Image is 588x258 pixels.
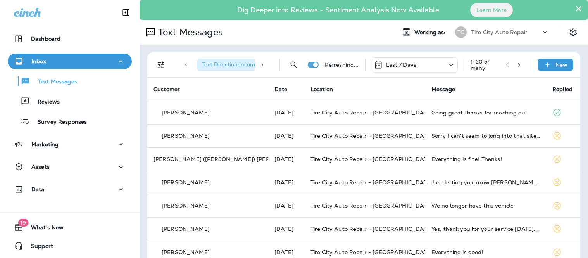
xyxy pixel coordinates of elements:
[162,179,210,185] p: [PERSON_NAME]
[431,226,540,232] div: Yes, thank you for your service today. It was awesome. You guys are very thorough. I appreciate i...
[431,249,540,255] div: Everything is good!
[8,93,132,109] button: Reviews
[310,109,433,116] span: Tire City Auto Repair - [GEOGRAPHIC_DATA]
[31,36,60,42] p: Dashboard
[8,113,132,130] button: Survey Responses
[310,156,433,163] span: Tire City Auto Repair - [GEOGRAPHIC_DATA]
[575,2,582,15] button: Close
[8,238,132,254] button: Support
[31,164,50,170] p: Assets
[274,133,298,139] p: Sep 20, 2025 03:53 PM
[431,86,455,93] span: Message
[274,86,288,93] span: Date
[310,179,433,186] span: Tire City Auto Repair - [GEOGRAPHIC_DATA]
[215,9,462,11] p: Dig Deeper into Reviews - Sentiment Analysis Now Available
[274,156,298,162] p: Sep 20, 2025 07:29 AM
[431,203,540,209] div: We no longer have this vehicle
[30,99,60,106] p: Reviews
[310,132,433,139] span: Tire City Auto Repair - [GEOGRAPHIC_DATA]
[274,203,298,209] p: Sep 19, 2025 07:16 PM
[23,243,53,252] span: Support
[202,61,263,68] span: Text Direction : Incoming
[310,249,433,256] span: Tire City Auto Repair - [GEOGRAPHIC_DATA]
[555,62,567,68] p: New
[153,156,305,162] p: [PERSON_NAME] ([PERSON_NAME]) [PERSON_NAME]
[286,57,302,73] button: Search Messages
[162,226,210,232] p: [PERSON_NAME]
[8,182,132,197] button: Data
[8,31,132,47] button: Dashboard
[8,73,132,89] button: Text Messages
[153,86,180,93] span: Customer
[162,249,210,255] p: [PERSON_NAME]
[8,220,132,235] button: 19What's New
[115,5,137,20] button: Collapse Sidebar
[274,226,298,232] p: Sep 19, 2025 05:08 PM
[431,156,540,162] div: Everything is fine! Thanks!
[310,86,333,93] span: Location
[30,119,87,126] p: Survey Responses
[414,29,447,36] span: Working as:
[31,186,45,192] p: Data
[552,86,572,93] span: Replied
[31,141,59,147] p: Marketing
[455,26,467,38] div: TC
[155,26,223,38] p: Text Messages
[386,62,417,68] p: Last 7 Days
[566,25,580,39] button: Settings
[18,219,28,227] span: 19
[8,137,132,152] button: Marketing
[431,179,540,185] div: Just letting you know Anthony is awsome above and beyond all expectations. Will definitely do bus...
[471,59,500,71] div: 1 - 20 of many
[325,62,359,68] p: Refreshing...
[310,225,433,232] span: Tire City Auto Repair - [GEOGRAPHIC_DATA]
[153,57,169,73] button: Filters
[470,3,513,17] button: Learn More
[471,29,528,35] p: Tire City Auto Repair
[30,78,77,86] p: Text Messages
[8,159,132,175] button: Assets
[162,133,210,139] p: [PERSON_NAME]
[162,109,210,116] p: [PERSON_NAME]
[274,109,298,116] p: Sep 22, 2025 11:24 AM
[274,249,298,255] p: Sep 19, 2025 01:17 PM
[431,133,540,139] div: Sorry I can't seem to long into that site to leave a review. Is there another way?
[431,109,540,116] div: Going great thanks for reaching out
[274,179,298,185] p: Sep 19, 2025 10:22 PM
[8,54,132,69] button: Inbox
[162,203,210,209] p: [PERSON_NAME]
[31,58,46,64] p: Inbox
[310,202,433,209] span: Tire City Auto Repair - [GEOGRAPHIC_DATA]
[197,59,276,71] div: Text Direction:Incoming
[23,224,64,234] span: What's New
